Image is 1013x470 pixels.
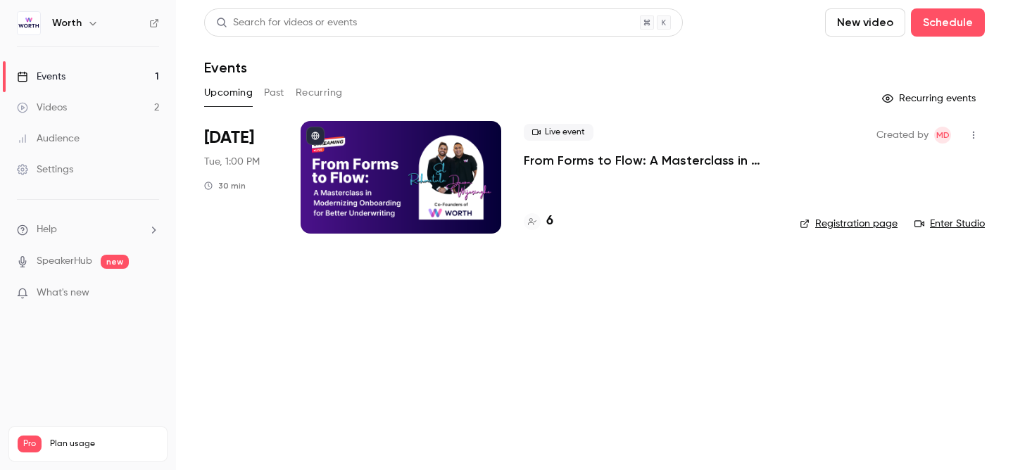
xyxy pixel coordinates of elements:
[524,152,777,169] a: From Forms to Flow: A Masterclass in Modernizing Onboarding for Better Underwriting
[17,70,65,84] div: Events
[204,82,253,104] button: Upcoming
[52,16,82,30] h6: Worth
[17,132,80,146] div: Audience
[50,438,158,450] span: Plan usage
[296,82,343,104] button: Recurring
[37,286,89,300] span: What's new
[216,15,357,30] div: Search for videos or events
[37,222,57,237] span: Help
[204,180,246,191] div: 30 min
[204,59,247,76] h1: Events
[17,222,159,237] li: help-dropdown-opener
[142,287,159,300] iframe: Noticeable Trigger
[204,121,278,234] div: Sep 23 Tue, 1:00 PM (America/New York)
[825,8,905,37] button: New video
[204,155,260,169] span: Tue, 1:00 PM
[204,127,254,149] span: [DATE]
[101,255,129,269] span: new
[876,87,985,110] button: Recurring events
[524,212,553,231] a: 6
[17,101,67,115] div: Videos
[17,163,73,177] div: Settings
[37,254,92,269] a: SpeakerHub
[934,127,951,144] span: Marilena De Niear
[524,124,593,141] span: Live event
[18,12,40,34] img: Worth
[936,127,950,144] span: MD
[800,217,898,231] a: Registration page
[911,8,985,37] button: Schedule
[264,82,284,104] button: Past
[18,436,42,452] span: Pro
[546,212,553,231] h4: 6
[914,217,985,231] a: Enter Studio
[876,127,929,144] span: Created by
